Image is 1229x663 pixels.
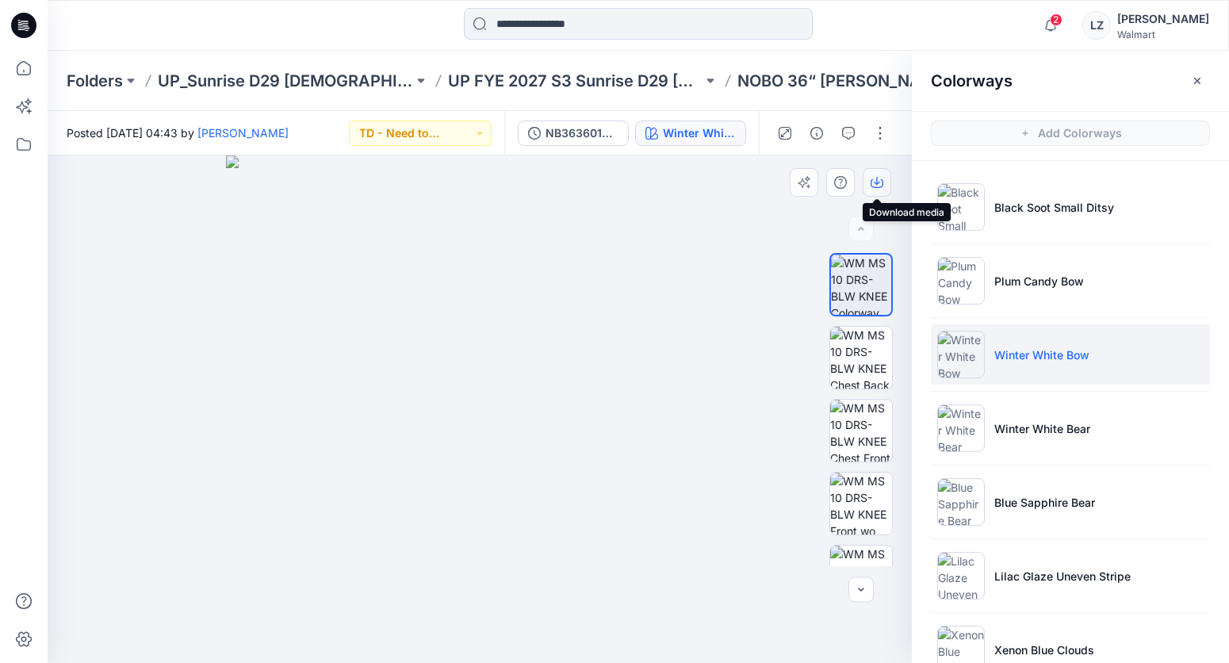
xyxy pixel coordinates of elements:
[1082,11,1111,40] div: LZ
[994,568,1131,584] p: Lilac Glaze Uneven Stripe
[830,473,892,535] img: WM MS 10 DRS-BLW KNEE Front wo Avatar
[937,257,985,305] img: Plum Candy Bow
[994,420,1090,437] p: Winter White Bear
[663,125,736,142] div: Winter White Bow
[931,71,1013,90] h2: Colorways
[448,70,703,92] a: UP FYE 2027 S3 Sunrise D29 [DEMOGRAPHIC_DATA] sleep
[804,121,829,146] button: Details
[937,183,985,231] img: Black Soot Small Ditsy
[518,121,629,146] button: NB3636015483蚂蚁绒
[994,347,1089,363] p: Winter White Bow
[67,125,289,141] span: Posted [DATE] 04:43 by
[994,494,1095,511] p: Blue Sapphire Bear
[158,70,413,92] a: UP_Sunrise D29 [DEMOGRAPHIC_DATA] Sleep
[937,404,985,452] img: Winter White Bear
[1117,10,1209,29] div: [PERSON_NAME]
[831,255,891,315] img: WM MS 10 DRS-BLW KNEE Colorway wo Avatar
[226,155,733,663] img: eyJhbGciOiJIUzI1NiIsImtpZCI6IjAiLCJzbHQiOiJzZXMiLCJ0eXAiOiJKV1QifQ.eyJkYXRhIjp7InR5cGUiOiJzdG9yYW...
[737,70,993,92] p: NOBO 36“ [PERSON_NAME] Robe
[937,478,985,526] img: Blue Sapphire Bear
[197,126,289,140] a: [PERSON_NAME]
[1050,13,1062,26] span: 2
[830,327,892,389] img: WM MS 10 DRS-BLW KNEE Chest Back
[937,552,985,600] img: Lilac Glaze Uneven Stripe
[830,400,892,462] img: WM MS 10 DRS-BLW KNEE Chest Front
[994,199,1114,216] p: Black Soot Small Ditsy
[994,642,1094,658] p: Xenon Blue Clouds
[546,125,618,142] div: NB3636015483蚂蚁绒
[937,331,985,378] img: Winter White Bow
[830,546,892,607] img: WM MS 10 DRS-BLW KNEE Back wo Avatar
[1117,29,1209,40] div: Walmart
[635,121,746,146] button: Winter White Bow
[67,70,123,92] a: Folders
[994,273,1084,289] p: Plum Candy Bow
